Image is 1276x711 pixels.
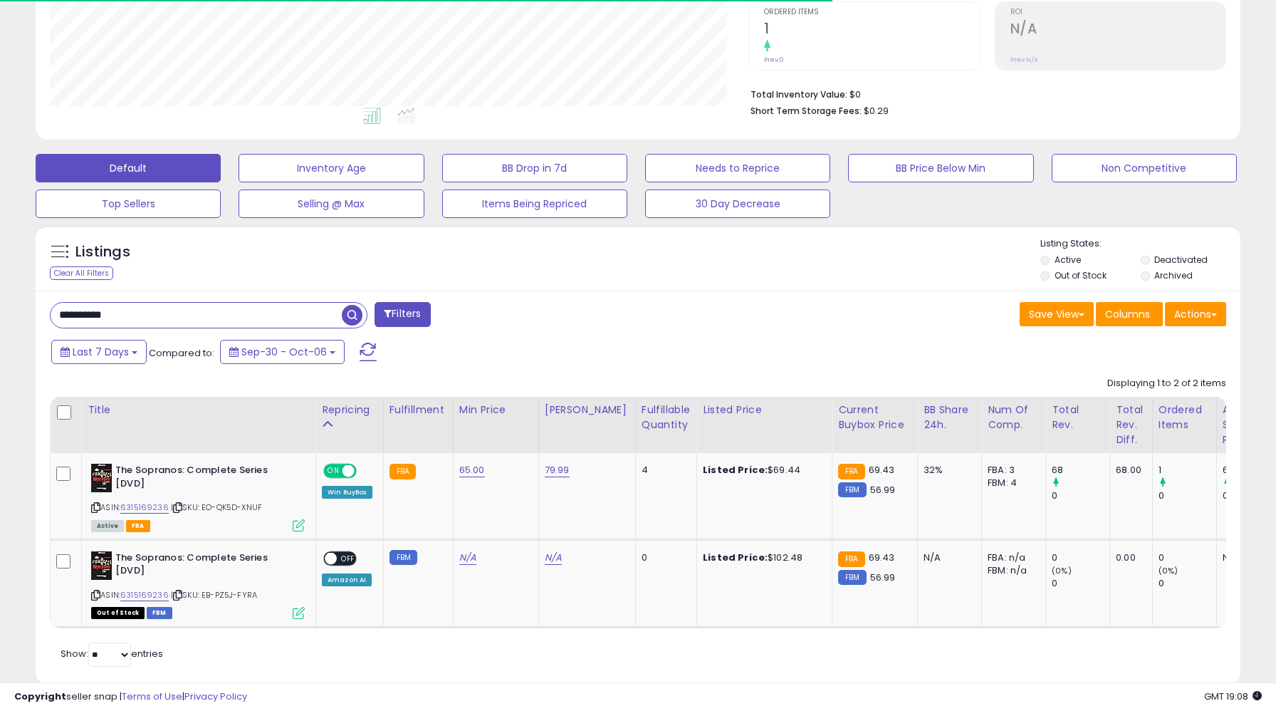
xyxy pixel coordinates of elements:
div: Total Rev. [1052,403,1104,432]
span: | SKU: EO-QK5D-XNUF [171,502,262,513]
a: 65.00 [459,463,485,477]
span: OFF [355,465,377,477]
button: BB Price Below Min [848,154,1033,182]
div: 0 [1052,577,1109,590]
span: Last 7 Days [73,345,129,359]
span: Show: entries [61,647,163,660]
div: 1 [1159,464,1216,477]
span: 69.43 [869,463,895,477]
h5: Listings [75,242,130,262]
div: 68 [1052,464,1109,477]
div: seller snap | | [14,690,247,704]
small: (0%) [1052,565,1072,576]
div: 0.00 [1116,551,1141,564]
small: FBA [389,464,416,479]
span: 56.99 [870,571,896,584]
div: ASIN: [91,551,305,618]
div: 32% [924,464,971,477]
span: ON [325,465,342,477]
label: Deactivated [1154,254,1208,266]
b: Listed Price: [703,551,768,564]
button: BB Drop in 7d [442,154,627,182]
b: Short Term Storage Fees: [751,105,862,117]
div: $102.48 [703,551,821,564]
h2: 1 [764,21,979,40]
button: Items Being Repriced [442,190,627,218]
div: Avg Selling Price [1223,403,1275,447]
div: 0 [1052,489,1109,502]
small: Prev: 0 [764,56,784,64]
p: Listing States: [1040,237,1240,251]
a: 79.99 [545,463,570,477]
small: FBM [838,570,866,585]
div: N/A [1223,551,1270,564]
div: ASIN: [91,464,305,530]
small: FBA [838,551,864,567]
h2: N/A [1010,21,1225,40]
span: Ordered Items [764,9,979,16]
button: Default [36,154,221,182]
b: Total Inventory Value: [751,88,847,100]
div: 0 [1159,577,1216,590]
div: [PERSON_NAME] [545,403,629,417]
button: Non Competitive [1052,154,1237,182]
span: 56.99 [870,483,896,497]
small: (0%) [1159,565,1178,576]
button: Actions [1165,302,1226,326]
div: 0 [1052,551,1109,564]
a: Privacy Policy [184,690,247,703]
small: FBM [389,550,417,565]
div: $69.44 [703,464,821,477]
label: Active [1055,254,1081,266]
div: FBA: 3 [988,464,1035,477]
span: Sep-30 - Oct-06 [241,345,327,359]
div: 0 [1159,551,1216,564]
span: Compared to: [149,346,214,360]
strong: Copyright [14,690,66,703]
div: Min Price [459,403,533,417]
a: 6315169236 [120,589,169,601]
li: $0 [751,85,1215,102]
button: 30 Day Decrease [645,190,830,218]
div: BB Share 24h. [924,403,976,432]
span: FBA [126,520,150,532]
b: The Sopranos: Complete Series [DVD] [115,464,288,494]
button: Inventory Age [239,154,424,182]
div: 4 [642,464,686,477]
img: 41iOL8HGumL._SL40_.jpg [91,551,112,580]
span: All listings currently available for purchase on Amazon [91,520,124,532]
small: FBA [838,464,864,479]
div: Title [88,403,310,417]
span: | SKU: EB-PZ5J-FYRA [171,589,257,601]
button: Top Sellers [36,190,221,218]
div: 0 [642,551,686,564]
button: Sep-30 - Oct-06 [220,340,345,364]
a: N/A [459,551,476,565]
span: FBM [147,607,172,619]
div: Clear All Filters [50,266,113,280]
button: Save View [1020,302,1094,326]
button: Columns [1096,302,1163,326]
div: 0 [1159,489,1216,502]
div: Fulfillable Quantity [642,403,691,432]
a: N/A [545,551,562,565]
a: Terms of Use [122,690,182,703]
span: OFF [337,552,360,564]
div: N/A [924,551,971,564]
label: Archived [1154,269,1193,281]
b: The Sopranos: Complete Series [DVD] [115,551,288,581]
div: Num of Comp. [988,403,1040,432]
span: 2025-10-14 19:08 GMT [1204,690,1262,703]
div: Ordered Items [1159,403,1210,432]
span: 69.43 [869,551,895,564]
span: Columns [1105,307,1150,321]
a: 6315169236 [120,502,169,514]
span: All listings that are currently out of stock and unavailable for purchase on Amazon [91,607,145,619]
b: Listed Price: [703,463,768,477]
small: FBM [838,482,866,497]
label: Out of Stock [1055,269,1107,281]
div: FBM: n/a [988,564,1035,577]
div: Total Rev. Diff. [1116,403,1146,447]
span: $0.29 [864,104,889,118]
button: Needs to Reprice [645,154,830,182]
